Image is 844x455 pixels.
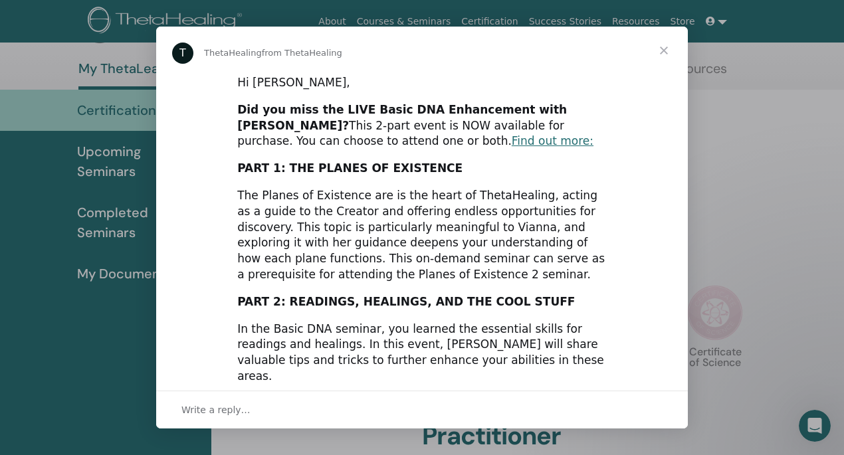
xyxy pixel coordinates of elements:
span: Close [640,27,688,74]
span: Write a reply… [181,401,251,418]
div: Hi [PERSON_NAME], [237,75,607,91]
span: ThetaHealing [204,48,262,58]
a: Find out more: [512,134,593,147]
div: The Planes of Existence are is the heart of ThetaHealing, acting as a guide to the Creator and of... [237,188,607,283]
div: In the Basic DNA seminar, you learned the essential skills for readings and healings. In this eve... [237,321,607,385]
b: PART 1: THE PLANES OF EXISTENCE [237,161,463,175]
b: PART 2: READINGS, HEALINGS, AND THE COOL STUFF [237,295,575,308]
div: Profile image for ThetaHealing [172,43,193,64]
div: This 2-part event is NOW available for purchase. You can choose to attend one or both. [237,102,607,149]
b: Did you miss the LIVE Basic DNA Enhancement with [PERSON_NAME]? [237,103,567,132]
div: Open conversation and reply [156,391,688,428]
span: from ThetaHealing [262,48,342,58]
